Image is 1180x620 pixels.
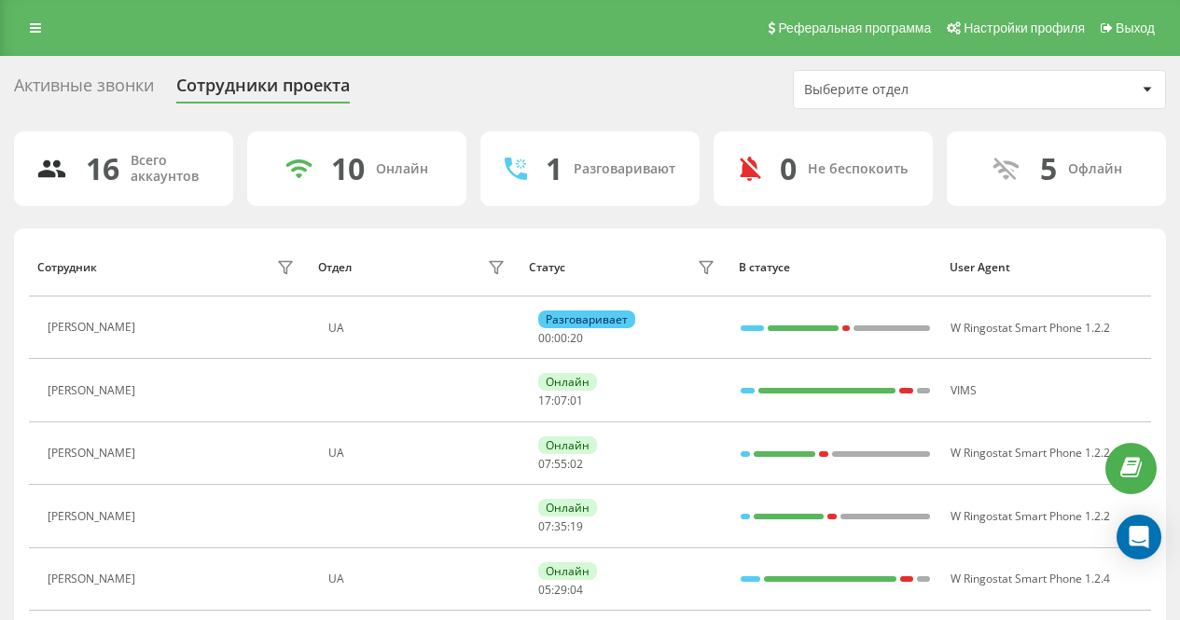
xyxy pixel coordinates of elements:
div: Разговаривает [538,310,635,328]
div: 0 [780,151,797,186]
span: 29 [554,582,567,598]
div: Активные звонки [14,76,154,104]
span: 01 [570,393,583,408]
div: Сотрудники проекта [176,76,350,104]
div: Статус [529,261,565,274]
div: UA [328,572,510,586]
div: Онлайн [376,161,428,177]
div: : : [538,458,583,471]
span: 20 [570,330,583,346]
div: [PERSON_NAME] [48,321,140,334]
span: W Ringostat Smart Phone 1.2.2 [951,445,1110,461]
span: 07 [538,518,551,534]
span: Реферальная программа [778,21,931,35]
span: W Ringostat Smart Phone 1.2.4 [951,571,1110,586]
div: Всего аккаунтов [131,153,211,185]
div: : : [538,332,583,345]
div: Сотрудник [37,261,97,274]
div: [PERSON_NAME] [48,572,140,586]
span: Настройки профиля [964,21,1085,35]
div: Онлайн [538,373,597,391]
div: [PERSON_NAME] [48,510,140,523]
div: 10 [331,151,365,186]
span: 02 [570,456,583,472]
div: UA [328,322,510,335]
span: 00 [538,330,551,346]
div: : : [538,584,583,597]
div: User Agent [950,261,1143,274]
div: Офлайн [1068,161,1122,177]
div: Онлайн [538,499,597,517]
div: Выберите отдел [804,82,1027,98]
div: 1 [546,151,562,186]
span: 35 [554,518,567,534]
div: UA [328,447,510,460]
div: [PERSON_NAME] [48,447,140,460]
span: 04 [570,582,583,598]
div: В статусе [739,261,932,274]
span: VIMS [951,382,977,398]
div: : : [538,394,583,407]
span: Выход [1116,21,1155,35]
div: Отдел [318,261,352,274]
span: W Ringostat Smart Phone 1.2.2 [951,508,1110,524]
div: Онлайн [538,436,597,454]
span: 55 [554,456,567,472]
span: W Ringostat Smart Phone 1.2.2 [951,320,1110,336]
div: 5 [1040,151,1057,186]
div: : : [538,520,583,533]
div: 16 [86,151,119,186]
span: 07 [554,393,567,408]
div: Разговаривают [574,161,675,177]
div: [PERSON_NAME] [48,384,140,397]
div: Онлайн [538,562,597,580]
span: 19 [570,518,583,534]
span: 07 [538,456,551,472]
span: 00 [554,330,567,346]
div: Open Intercom Messenger [1117,515,1161,559]
span: 17 [538,393,551,408]
div: Не беспокоить [808,161,908,177]
span: 05 [538,582,551,598]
